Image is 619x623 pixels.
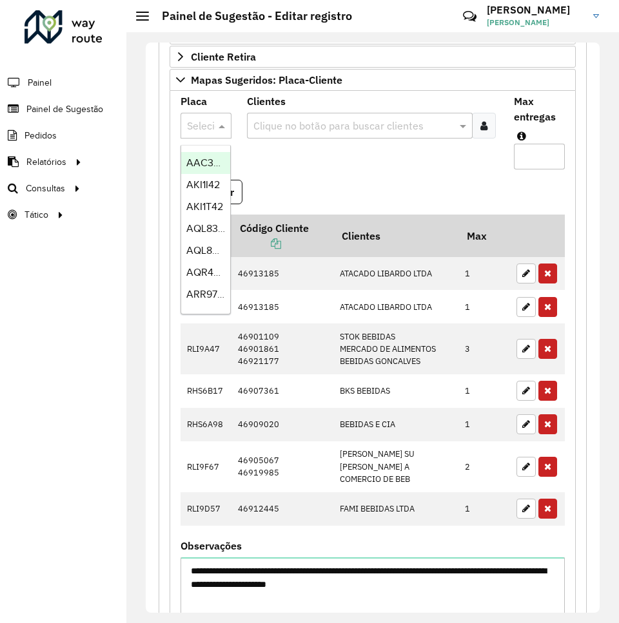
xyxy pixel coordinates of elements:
[333,441,458,492] td: [PERSON_NAME] SU [PERSON_NAME] A COMERCIO DE BEB
[333,215,458,257] th: Clientes
[456,3,484,30] a: Contato Rápido
[247,93,286,109] label: Clientes
[186,157,231,168] span: AAC3826
[181,145,231,314] ng-dropdown-panel: Options list
[333,374,458,408] td: BKS BEBIDAS
[181,408,231,441] td: RHS6A98
[181,93,207,109] label: Placa
[333,408,458,441] td: BEBIDAS E CIA
[514,93,565,124] label: Max entregas
[333,290,458,323] td: ATACADO LIBARDO LTDA
[517,131,526,141] em: Máximo de clientes que serão colocados na mesma rota com os clientes informados
[181,441,231,492] td: RLI9F67
[487,4,584,16] h3: [PERSON_NAME]
[458,323,510,374] td: 3
[333,257,458,291] td: ATACADO LIBARDO LTDA
[231,374,333,408] td: 46907361
[458,374,510,408] td: 1
[240,237,281,250] a: Copiar
[170,46,576,68] a: Cliente Retira
[149,9,352,23] h2: Painel de Sugestão - Editar registro
[181,492,231,526] td: RLI9D57
[191,52,256,62] span: Cliente Retira
[186,201,223,212] span: AKI1T42
[186,289,228,300] span: ARR9737
[25,208,48,222] span: Tático
[231,323,333,374] td: 46901109 46901861 46921177
[186,179,220,190] span: AKI1I42
[333,492,458,526] td: FAMI BEBIDAS LTDA
[458,257,510,291] td: 1
[186,223,230,234] span: AQL8307
[333,323,458,374] td: STOK BEBIDAS MERCADO DE ALIMENTOS BEBIDAS GONCALVES
[231,441,333,492] td: 46905067 46919985
[458,215,510,257] th: Max
[231,290,333,323] td: 46913185
[26,182,65,195] span: Consultas
[28,76,52,90] span: Painel
[191,75,342,85] span: Mapas Sugeridos: Placa-Cliente
[458,441,510,492] td: 2
[26,155,66,169] span: Relatórios
[458,408,510,441] td: 1
[458,290,510,323] td: 1
[186,245,231,256] span: AQL8D07
[458,492,510,526] td: 1
[181,374,231,408] td: RHS6B17
[26,102,103,116] span: Painel de Sugestão
[181,323,231,374] td: RLI9A47
[181,538,242,553] label: Observações
[487,17,584,28] span: [PERSON_NAME]
[186,267,231,278] span: AQR4538
[231,408,333,441] td: 46909020
[170,69,576,91] a: Mapas Sugeridos: Placa-Cliente
[25,129,57,142] span: Pedidos
[231,257,333,291] td: 46913185
[231,492,333,526] td: 46912445
[231,215,333,257] th: Código Cliente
